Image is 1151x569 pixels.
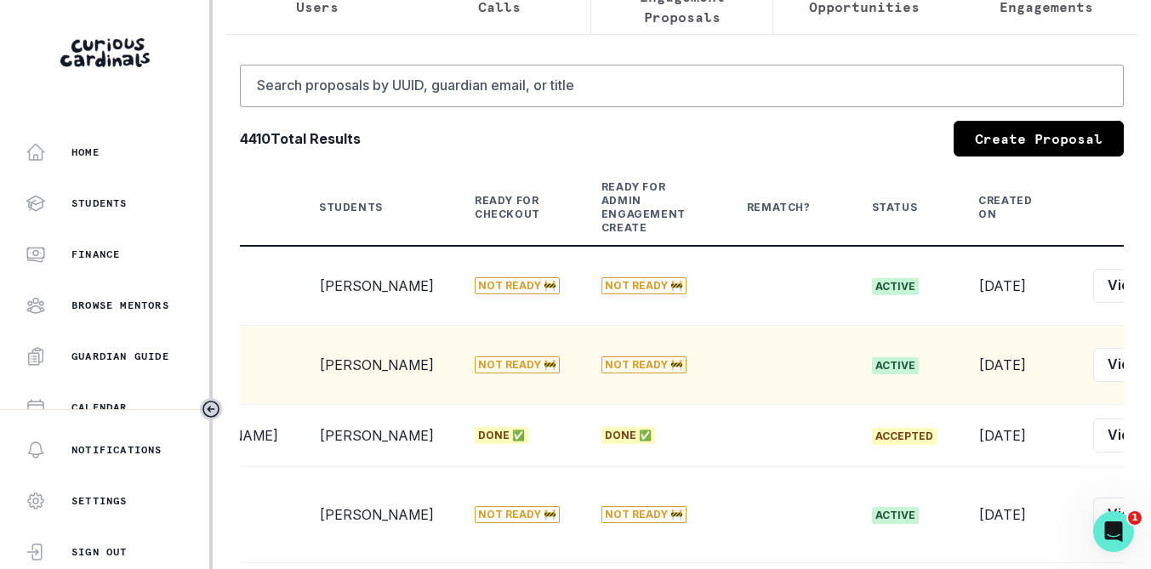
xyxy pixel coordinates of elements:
[872,201,918,214] div: Status
[958,467,1073,563] td: [DATE]
[71,145,100,159] p: Home
[71,196,128,210] p: Students
[601,180,686,235] div: Ready for Admin Engagement Create
[71,494,128,508] p: Settings
[475,427,528,444] span: Done ✅
[747,201,811,214] div: Rematch?
[1093,511,1134,552] iframe: Intercom live chat
[319,201,383,214] div: Students
[475,277,560,294] span: Not Ready 🚧
[601,277,687,294] span: Not Ready 🚧
[978,194,1032,221] div: Created On
[872,278,919,295] span: active
[71,545,128,559] p: Sign Out
[299,467,454,563] td: [PERSON_NAME]
[872,357,919,374] span: active
[954,121,1124,156] a: Create Proposal
[299,405,454,467] td: [PERSON_NAME]
[958,405,1073,467] td: [DATE]
[475,356,560,373] span: Not Ready 🚧
[71,350,169,363] p: Guardian Guide
[299,246,454,326] td: [PERSON_NAME]
[601,427,655,444] span: Done ✅
[71,248,120,261] p: Finance
[299,326,454,405] td: [PERSON_NAME]
[60,38,150,67] img: Curious Cardinals Logo
[872,507,919,524] span: active
[71,401,128,414] p: Calendar
[71,299,169,312] p: Browse Mentors
[71,443,162,457] p: Notifications
[958,326,1073,405] td: [DATE]
[872,428,937,445] span: accepted
[475,194,540,221] div: Ready for Checkout
[601,506,687,523] span: Not Ready 🚧
[240,128,361,149] b: 4410 Total Results
[200,398,222,420] button: Toggle sidebar
[958,246,1073,326] td: [DATE]
[601,356,687,373] span: Not Ready 🚧
[1128,511,1142,525] span: 1
[475,506,560,523] span: Not Ready 🚧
